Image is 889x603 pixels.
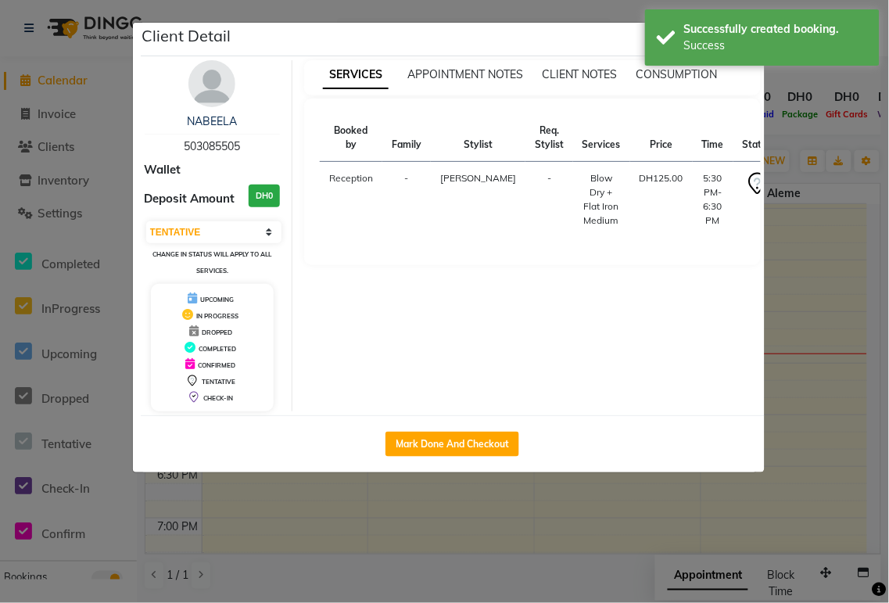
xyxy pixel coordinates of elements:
th: Status [733,114,782,162]
th: Family [382,114,431,162]
div: DH125.00 [640,171,683,185]
a: NABEELA [187,114,237,128]
span: IN PROGRESS [196,312,238,320]
span: UPCOMING [200,296,234,303]
th: Req. Stylist [525,114,573,162]
span: SERVICES [323,61,389,89]
th: Time [693,114,733,162]
th: Stylist [431,114,525,162]
td: - [382,162,431,238]
span: 503085505 [184,139,240,153]
div: Success [684,38,868,54]
span: CONFIRMED [198,361,235,369]
td: - [525,162,573,238]
span: COMPLETED [199,345,236,353]
small: Change in status will apply to all services. [152,250,271,275]
span: [PERSON_NAME] [440,172,516,184]
span: Wallet [145,161,181,179]
span: CLIENT NOTES [542,67,618,81]
button: Mark Done And Checkout [385,432,519,457]
h3: DH0 [249,185,280,207]
th: Services [573,114,630,162]
span: Deposit Amount [145,190,235,208]
span: TENTATIVE [202,378,235,386]
td: Reception [320,162,382,238]
img: avatar [188,60,235,107]
td: 5:30 PM-6:30 PM [693,162,733,238]
span: CHECK-IN [203,394,233,402]
div: Successfully created booking. [684,21,868,38]
span: DROPPED [202,328,232,336]
div: Blow Dry + Flat Iron Medium [583,171,621,228]
th: Booked by [320,114,382,162]
span: CONSUMPTION [636,67,718,81]
span: APPOINTMENT NOTES [407,67,523,81]
h5: Client Detail [142,24,231,48]
th: Price [630,114,693,162]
